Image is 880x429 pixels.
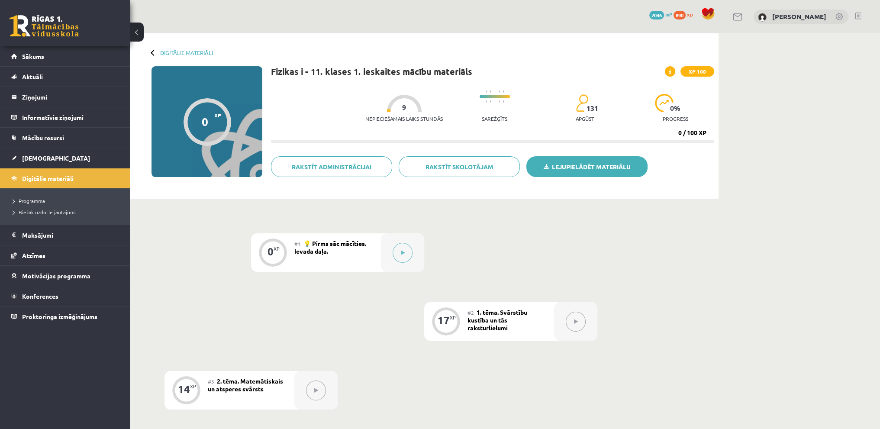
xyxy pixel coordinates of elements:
[11,245,119,265] a: Atzīmes
[22,52,44,60] span: Sākums
[503,100,504,103] img: icon-short-line-57e1e144782c952c97e751825c79c345078a6d821885a25fce030b3d8c18986b.svg
[649,11,672,18] a: 2046 mP
[294,240,301,247] span: #1
[22,107,119,127] legend: Informatīvie ziņojumi
[576,94,588,112] img: students-c634bb4e5e11cddfef0936a35e636f08e4e9abd3cc4e673bd6f9a4125e45ecb1.svg
[22,272,90,280] span: Motivācijas programma
[22,174,74,182] span: Digitālie materiāli
[399,156,520,177] a: Rakstīt skolotājam
[494,90,495,93] img: icon-short-line-57e1e144782c952c97e751825c79c345078a6d821885a25fce030b3d8c18986b.svg
[663,116,688,122] p: progress
[499,100,500,103] img: icon-short-line-57e1e144782c952c97e751825c79c345078a6d821885a25fce030b3d8c18986b.svg
[481,100,482,103] img: icon-short-line-57e1e144782c952c97e751825c79c345078a6d821885a25fce030b3d8c18986b.svg
[665,11,672,18] span: mP
[450,315,456,320] div: XP
[294,239,366,255] span: 💡 Pirms sāc mācīties. Ievada daļa.
[11,128,119,148] a: Mācību resursi
[268,248,274,255] div: 0
[178,385,190,393] div: 14
[494,100,495,103] img: icon-short-line-57e1e144782c952c97e751825c79c345078a6d821885a25fce030b3d8c18986b.svg
[467,309,474,316] span: #2
[214,112,221,118] span: XP
[22,154,90,162] span: [DEMOGRAPHIC_DATA]
[365,116,443,122] p: Nepieciešamais laiks stundās
[208,377,283,393] span: 2. tēma. Matemātiskais un atsperes svārsts
[274,246,280,251] div: XP
[490,90,491,93] img: icon-short-line-57e1e144782c952c97e751825c79c345078a6d821885a25fce030b3d8c18986b.svg
[587,104,598,112] span: 131
[271,156,392,177] a: Rakstīt administrācijai
[687,11,693,18] span: xp
[772,12,826,21] a: [PERSON_NAME]
[482,116,507,122] p: Sarežģīts
[11,225,119,245] a: Maksājumi
[481,90,482,93] img: icon-short-line-57e1e144782c952c97e751825c79c345078a6d821885a25fce030b3d8c18986b.svg
[11,168,119,188] a: Digitālie materiāli
[490,100,491,103] img: icon-short-line-57e1e144782c952c97e751825c79c345078a6d821885a25fce030b3d8c18986b.svg
[402,103,406,111] span: 9
[13,209,76,216] span: Biežāk uzdotie jautājumi
[11,286,119,306] a: Konferences
[507,100,508,103] img: icon-short-line-57e1e144782c952c97e751825c79c345078a6d821885a25fce030b3d8c18986b.svg
[11,87,119,107] a: Ziņojumi
[22,252,45,259] span: Atzīmes
[674,11,697,18] a: 890 xp
[649,11,664,19] span: 2046
[22,225,119,245] legend: Maksājumi
[486,90,487,93] img: icon-short-line-57e1e144782c952c97e751825c79c345078a6d821885a25fce030b3d8c18986b.svg
[208,378,214,385] span: #3
[13,197,45,204] span: Programma
[22,87,119,107] legend: Ziņojumi
[22,292,58,300] span: Konferences
[13,197,121,205] a: Programma
[499,90,500,93] img: icon-short-line-57e1e144782c952c97e751825c79c345078a6d821885a25fce030b3d8c18986b.svg
[503,90,504,93] img: icon-short-line-57e1e144782c952c97e751825c79c345078a6d821885a25fce030b3d8c18986b.svg
[202,115,208,128] div: 0
[674,11,686,19] span: 890
[486,100,487,103] img: icon-short-line-57e1e144782c952c97e751825c79c345078a6d821885a25fce030b3d8c18986b.svg
[11,148,119,168] a: [DEMOGRAPHIC_DATA]
[10,15,79,37] a: Rīgas 1. Tālmācības vidusskola
[467,308,527,332] span: 1. tēma. Svārstību kustība un tās raksturlielumi
[507,90,508,93] img: icon-short-line-57e1e144782c952c97e751825c79c345078a6d821885a25fce030b3d8c18986b.svg
[11,306,119,326] a: Proktoringa izmēģinājums
[526,156,648,177] a: Lejupielādēt materiālu
[11,67,119,87] a: Aktuāli
[576,116,594,122] p: apgūst
[22,313,97,320] span: Proktoringa izmēģinājums
[13,208,121,216] a: Biežāk uzdotie jautājumi
[758,13,767,22] img: Viktorija Bērziņa
[11,266,119,286] a: Motivācijas programma
[190,384,196,389] div: XP
[11,107,119,127] a: Informatīvie ziņojumi
[22,73,43,81] span: Aktuāli
[670,104,681,112] span: 0 %
[438,316,450,324] div: 17
[680,66,714,77] span: XP 100
[160,49,213,56] a: Digitālie materiāli
[271,66,472,77] h1: Fizikas i - 11. klases 1. ieskaites mācību materiāls
[11,46,119,66] a: Sākums
[22,134,64,142] span: Mācību resursi
[655,94,674,112] img: icon-progress-161ccf0a02000e728c5f80fcf4c31c7af3da0e1684b2b1d7c360e028c24a22f1.svg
